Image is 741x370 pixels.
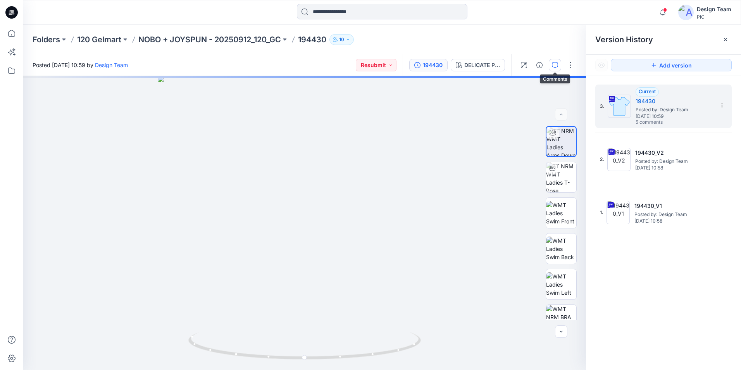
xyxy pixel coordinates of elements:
button: Details [533,59,546,71]
img: 194430_V2 [607,148,631,171]
button: Add version [611,59,732,71]
span: Posted by: Design Team [635,157,713,165]
img: 194430 [608,95,631,118]
p: 194430 [298,34,326,45]
span: 5 comments [636,119,690,126]
span: Version History [595,35,653,44]
a: 120 Gelmart [77,34,121,45]
img: TT NRM WMT Ladies T-Pose [546,162,576,192]
button: Show Hidden Versions [595,59,608,71]
div: 194430 [423,61,443,69]
img: TT NRM WMT Ladies Arms Down [546,127,576,156]
span: 3. [600,103,605,110]
div: Design Team [697,5,731,14]
span: [DATE] 10:58 [634,218,712,224]
img: avatar [678,5,694,20]
a: Folders [33,34,60,45]
span: 2. [600,156,604,163]
div: DELICATE PINK [464,61,500,69]
button: Close [722,36,729,43]
button: 194430 [409,59,448,71]
h5: 194430_V2 [635,148,713,157]
div: PIC [697,14,731,20]
span: Posted [DATE] 10:59 by [33,61,128,69]
a: NOBO + JOYSPUN - 20250912_120_GC [138,34,281,45]
img: WMT Ladies Swim Front [546,201,576,225]
span: 1. [600,209,603,216]
span: [DATE] 10:58 [635,165,713,171]
img: WMT NRM BRA TOP GHOST [546,305,576,335]
button: DELICATE PINK [451,59,505,71]
span: Posted by: Design Team [634,211,712,218]
span: [DATE] 10:59 [636,114,713,119]
img: WMT Ladies Swim Left [546,272,576,297]
h5: 194430 [636,97,713,106]
img: WMT Ladies Swim Back [546,237,576,261]
button: 10 [329,34,354,45]
h5: 194430_V1 [634,201,712,211]
a: Design Team [95,62,128,68]
p: 10 [339,35,344,44]
img: 194430_V1 [607,201,630,224]
span: Posted by: Design Team [636,106,713,114]
span: Current [639,88,656,94]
